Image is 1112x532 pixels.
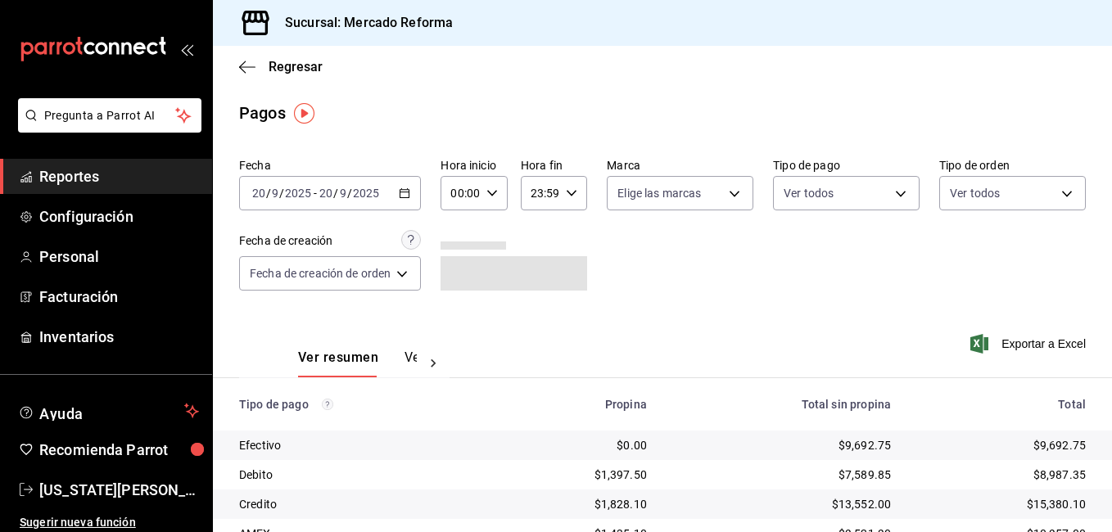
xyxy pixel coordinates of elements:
[917,467,1086,483] div: $8,987.35
[239,398,481,411] div: Tipo de pago
[322,399,333,410] svg: Los pagos realizados con Pay y otras terminales son montos brutos.
[673,398,891,411] div: Total sin propina
[39,479,199,501] span: [US_STATE][PERSON_NAME]
[239,496,481,512] div: Credito
[239,160,421,171] label: Fecha
[39,165,199,187] span: Reportes
[250,265,391,282] span: Fecha de creación de orden
[298,349,417,377] div: navigation tabs
[917,437,1086,453] div: $9,692.75
[39,401,178,421] span: Ayuda
[405,349,466,377] button: Ver pagos
[39,326,199,348] span: Inventarios
[507,496,647,512] div: $1,828.10
[239,101,286,125] div: Pagos
[441,160,507,171] label: Hora inicio
[319,187,333,200] input: --
[39,205,199,228] span: Configuración
[339,187,347,200] input: --
[239,467,481,483] div: Debito
[11,119,201,136] a: Pregunta a Parrot AI
[917,398,1086,411] div: Total
[272,13,453,33] h3: Sucursal: Mercado Reforma
[950,185,1000,201] span: Ver todos
[673,467,891,483] div: $7,589.85
[294,103,314,124] img: Tooltip marker
[352,187,380,200] input: ----
[266,187,271,200] span: /
[39,246,199,268] span: Personal
[180,43,193,56] button: open_drawer_menu
[279,187,284,200] span: /
[18,98,201,133] button: Pregunta a Parrot AI
[239,59,323,74] button: Regresar
[39,439,199,461] span: Recomienda Parrot
[673,496,891,512] div: $13,552.00
[507,437,647,453] div: $0.00
[239,437,481,453] div: Efectivo
[44,107,176,124] span: Pregunta a Parrot AI
[617,185,701,201] span: Elige las marcas
[507,398,647,411] div: Propina
[251,187,266,200] input: --
[239,232,332,250] div: Fecha de creación
[284,187,312,200] input: ----
[20,514,199,531] span: Sugerir nueva función
[298,349,378,377] button: Ver resumen
[39,286,199,308] span: Facturación
[521,160,587,171] label: Hora fin
[673,437,891,453] div: $9,692.75
[773,160,920,171] label: Tipo de pago
[784,185,834,201] span: Ver todos
[974,334,1086,354] button: Exportar a Excel
[607,160,753,171] label: Marca
[917,496,1086,512] div: $15,380.10
[314,187,317,200] span: -
[271,187,279,200] input: --
[939,160,1086,171] label: Tipo de orden
[269,59,323,74] span: Regresar
[333,187,338,200] span: /
[507,467,647,483] div: $1,397.50
[347,187,352,200] span: /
